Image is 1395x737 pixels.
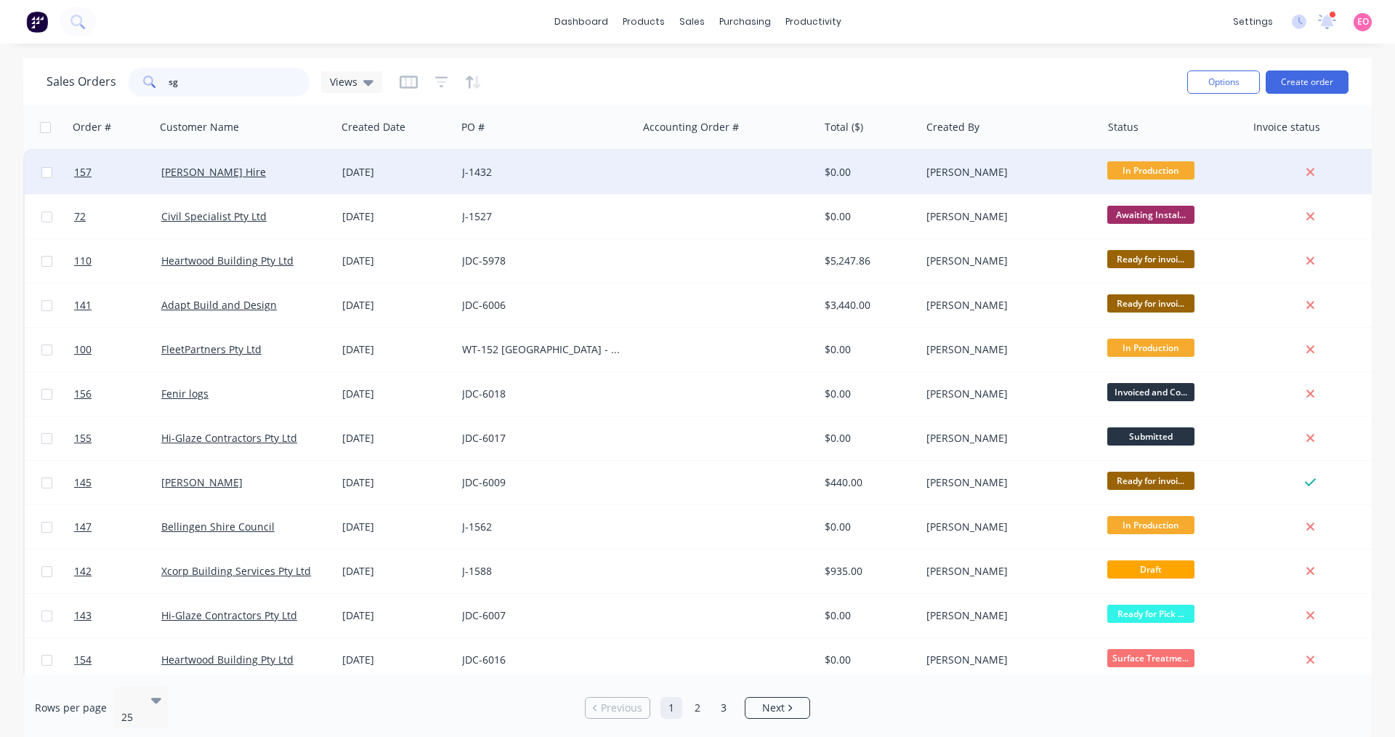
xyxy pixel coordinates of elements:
[342,342,450,357] div: [DATE]
[825,209,910,224] div: $0.00
[161,165,266,179] a: [PERSON_NAME] Hire
[462,475,623,490] div: JDC-6009
[462,564,623,579] div: J-1588
[74,505,161,549] a: 147
[762,701,785,715] span: Next
[74,608,92,623] span: 143
[462,608,623,623] div: JDC-6007
[74,520,92,534] span: 147
[342,165,450,180] div: [DATE]
[586,701,650,715] a: Previous page
[926,431,1088,446] div: [PERSON_NAME]
[825,475,910,490] div: $440.00
[462,254,623,268] div: JDC-5978
[74,283,161,327] a: 141
[26,11,48,33] img: Factory
[74,638,161,682] a: 154
[161,342,262,356] a: FleetPartners Pty Ltd
[926,475,1088,490] div: [PERSON_NAME]
[74,239,161,283] a: 110
[825,120,863,134] div: Total ($)
[462,209,623,224] div: J-1527
[926,298,1088,313] div: [PERSON_NAME]
[342,298,450,313] div: [DATE]
[579,697,816,719] ul: Pagination
[1357,15,1369,28] span: EO
[1266,71,1348,94] button: Create order
[74,298,92,313] span: 141
[1226,11,1280,33] div: settings
[462,342,623,357] div: WT-152 [GEOGRAPHIC_DATA] - MCT - 1295
[73,120,111,134] div: Order #
[712,11,778,33] div: purchasing
[1107,560,1194,579] span: Draft
[643,120,739,134] div: Accounting Order #
[160,120,239,134] div: Customer Name
[615,11,672,33] div: products
[713,697,735,719] a: Page 3
[46,75,116,89] h1: Sales Orders
[74,328,161,371] a: 100
[342,431,450,446] div: [DATE]
[462,387,623,401] div: JDC-6018
[825,298,910,313] div: $3,440.00
[825,387,910,401] div: $0.00
[1107,605,1194,623] span: Ready for Pick ...
[74,564,92,579] span: 142
[161,520,275,533] a: Bellingen Shire Council
[672,11,712,33] div: sales
[161,387,209,400] a: Fenir logs
[74,342,92,357] span: 100
[74,653,92,667] span: 154
[926,342,1088,357] div: [PERSON_NAME]
[74,387,92,401] span: 156
[1107,250,1194,268] span: Ready for invoi...
[1107,427,1194,446] span: Submitted
[74,195,161,238] a: 72
[74,475,92,490] span: 145
[342,475,450,490] div: [DATE]
[161,431,297,445] a: Hi-Glaze Contractors Pty Ltd
[462,520,623,534] div: J-1562
[926,608,1088,623] div: [PERSON_NAME]
[462,431,623,446] div: JDC-6017
[687,697,708,719] a: Page 2
[1253,120,1320,134] div: Invoice status
[74,165,92,180] span: 157
[342,520,450,534] div: [DATE]
[341,120,405,134] div: Created Date
[825,608,910,623] div: $0.00
[825,165,910,180] div: $0.00
[74,209,86,224] span: 72
[1107,339,1194,357] span: In Production
[825,431,910,446] div: $0.00
[1107,516,1194,534] span: In Production
[926,209,1088,224] div: [PERSON_NAME]
[1107,294,1194,313] span: Ready for invoi...
[825,564,910,579] div: $935.00
[926,653,1088,667] div: [PERSON_NAME]
[1107,472,1194,490] span: Ready for invoi...
[161,254,294,267] a: Heartwood Building Pty Ltd
[74,461,161,504] a: 145
[74,416,161,460] a: 155
[778,11,849,33] div: productivity
[342,387,450,401] div: [DATE]
[926,120,979,134] div: Created By
[926,387,1088,401] div: [PERSON_NAME]
[74,594,161,637] a: 143
[342,608,450,623] div: [DATE]
[462,165,623,180] div: J-1432
[161,608,297,622] a: Hi-Glaze Contractors Pty Ltd
[825,254,910,268] div: $5,247.86
[825,342,910,357] div: $0.00
[825,520,910,534] div: $0.00
[161,209,267,223] a: Civil Specialist Pty Ltd
[161,298,277,312] a: Adapt Build and Design
[1107,649,1194,667] span: Surface Treatme...
[342,564,450,579] div: [DATE]
[825,653,910,667] div: $0.00
[74,549,161,593] a: 142
[601,701,642,715] span: Previous
[74,431,92,446] span: 155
